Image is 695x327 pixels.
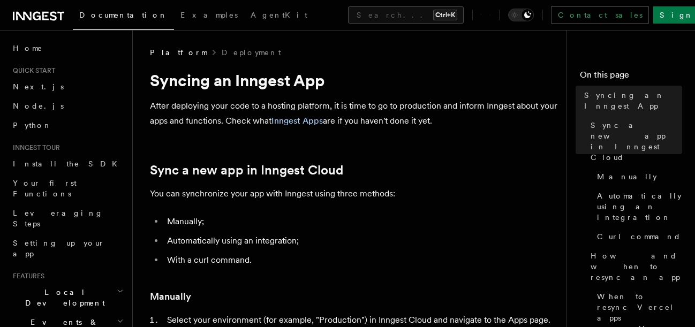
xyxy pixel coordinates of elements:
h4: On this page [580,69,682,86]
a: Inngest Apps [271,116,323,126]
span: How and when to resync an app [591,250,682,283]
a: Manually [593,167,682,186]
a: Setting up your app [9,233,126,263]
a: Deployment [222,47,281,58]
span: Documentation [79,11,168,19]
span: Examples [180,11,238,19]
span: Sync a new app in Inngest Cloud [591,120,682,163]
a: How and when to resync an app [586,246,682,287]
span: Syncing an Inngest App [584,90,682,111]
span: Local Development [9,287,117,308]
span: AgentKit [251,11,307,19]
span: Next.js [13,82,64,91]
p: You can synchronize your app with Inngest using three methods: [150,186,558,201]
a: Automatically using an integration [593,186,682,227]
span: Platform [150,47,207,58]
span: Leveraging Steps [13,209,103,228]
a: Curl command [593,227,682,246]
a: Install the SDK [9,154,126,173]
span: Curl command [597,231,681,242]
a: Contact sales [551,6,649,24]
button: Search...Ctrl+K [348,6,464,24]
span: Node.js [13,102,64,110]
span: Manually [597,171,657,182]
span: Features [9,272,44,280]
li: With a curl command. [164,253,558,268]
a: Documentation [73,3,174,30]
a: Syncing an Inngest App [580,86,682,116]
a: Your first Functions [9,173,126,203]
span: Python [13,121,52,130]
a: AgentKit [244,3,314,29]
button: Local Development [9,283,126,313]
span: Your first Functions [13,179,77,198]
a: Sync a new app in Inngest Cloud [586,116,682,167]
h1: Syncing an Inngest App [150,71,558,90]
span: Quick start [9,66,55,75]
span: Install the SDK [13,159,124,168]
a: Home [9,39,126,58]
span: Setting up your app [13,239,105,258]
button: Toggle dark mode [508,9,534,21]
a: Node.js [9,96,126,116]
kbd: Ctrl+K [433,10,457,20]
a: Examples [174,3,244,29]
a: Leveraging Steps [9,203,126,233]
p: After deploying your code to a hosting platform, it is time to go to production and inform Innges... [150,98,558,128]
span: Inngest tour [9,143,60,152]
a: Python [9,116,126,135]
li: Manually; [164,214,558,229]
a: Sync a new app in Inngest Cloud [150,163,343,178]
span: Automatically using an integration [597,191,682,223]
span: Home [13,43,43,54]
li: Automatically using an integration; [164,233,558,248]
a: Manually [150,289,191,304]
a: Next.js [9,77,126,96]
